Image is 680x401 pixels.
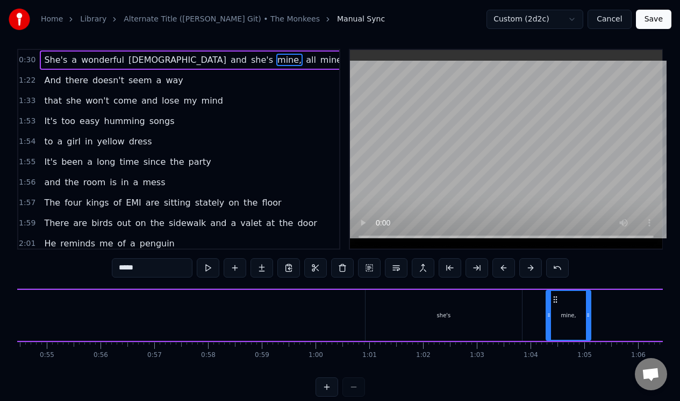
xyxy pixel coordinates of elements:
span: door [296,217,318,229]
span: and [209,217,227,229]
span: long [96,156,117,168]
span: doesn't [91,74,125,86]
span: the [242,196,259,209]
span: a [155,74,163,86]
span: EMI [125,196,142,209]
span: in [84,135,94,148]
span: yellow [96,135,126,148]
span: lose [161,94,180,107]
span: the [64,176,80,188]
span: won't [84,94,110,107]
span: 1:33 [19,96,35,106]
span: is [109,176,118,188]
div: 1:01 [362,351,377,360]
div: 1:04 [524,351,538,360]
div: 0:55 [40,351,54,360]
span: And [43,74,62,86]
span: penguin [139,237,176,250]
span: on [227,196,240,209]
span: a [132,176,140,188]
div: 1:06 [631,351,646,360]
span: She's [43,54,68,66]
span: a [129,237,137,250]
span: that [43,94,63,107]
span: mine [319,54,343,66]
div: 0:57 [147,351,162,360]
span: a [70,54,78,66]
span: my [183,94,198,107]
span: and [140,94,159,107]
span: sitting [163,196,192,209]
span: seem [127,74,153,86]
span: valet [239,217,263,229]
a: Library [80,14,106,25]
span: stately [194,196,225,209]
span: and [43,176,61,188]
span: she [65,94,82,107]
button: Save [636,10,671,29]
span: There [43,217,70,229]
span: songs [148,115,176,127]
span: been [60,156,84,168]
span: mine, [276,54,303,66]
div: mine, [561,311,576,319]
span: 1:22 [19,75,35,86]
div: 0:56 [94,351,108,360]
span: 1:57 [19,198,35,208]
div: 1:00 [309,351,323,360]
span: mind [201,94,224,107]
span: way [164,74,184,86]
span: since [142,156,167,168]
span: to [43,135,54,148]
span: come [112,94,138,107]
span: dress [128,135,153,148]
span: are [72,217,88,229]
span: It's [43,115,58,127]
a: Alternate Title ([PERSON_NAME] Git) • The Monkees [124,14,320,25]
span: of [112,196,123,209]
span: on [134,217,147,229]
div: 0:58 [201,351,216,360]
span: wonderful [80,54,125,66]
div: 1:02 [416,351,431,360]
span: too [60,115,76,127]
button: Cancel [588,10,631,29]
span: the [169,156,185,168]
span: a [230,217,237,229]
span: the [149,217,166,229]
span: sidewalk [168,217,207,229]
span: 1:56 [19,177,35,188]
span: kings [85,196,110,209]
span: are [145,196,161,209]
span: 1:55 [19,157,35,167]
span: The [43,196,61,209]
span: a [86,156,94,168]
span: me [98,237,114,250]
span: floor [261,196,282,209]
div: 1:05 [577,351,592,360]
span: of [117,237,127,250]
span: in [120,176,130,188]
span: party [188,156,212,168]
span: 0:30 [19,55,35,65]
span: all [305,54,317,66]
span: at [265,217,276,229]
span: room [82,176,106,188]
span: birds [90,217,113,229]
span: girl [66,135,82,148]
div: she's [437,311,451,319]
span: Manual Sync [337,14,385,25]
span: the [278,217,294,229]
div: 0:59 [255,351,269,360]
span: easy [78,115,101,127]
a: Open chat [635,358,667,390]
a: Home [41,14,63,25]
span: 1:53 [19,116,35,127]
span: out [116,217,132,229]
span: a [56,135,64,148]
span: 1:59 [19,218,35,229]
span: mess [141,176,166,188]
span: 2:01 [19,238,35,249]
span: 1:54 [19,136,35,147]
span: she's [250,54,274,66]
